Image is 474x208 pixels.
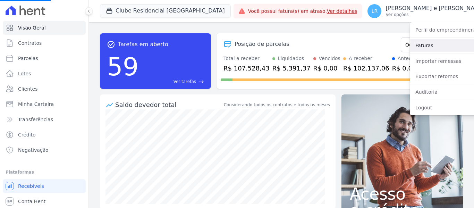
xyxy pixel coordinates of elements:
[313,64,340,73] div: R$ 0,00
[18,40,42,47] span: Contratos
[398,55,425,62] div: Antecipado
[223,64,270,73] div: R$ 107.528,43
[18,55,38,62] span: Parcelas
[392,64,425,73] div: R$ 0,00
[6,168,83,176] div: Plataformas
[327,8,357,14] a: Ver detalhes
[107,49,139,85] div: 59
[223,55,270,62] div: Total a receber
[142,78,204,85] a: Ver tarefas east
[343,64,389,73] div: R$ 102.137,06
[18,24,46,31] span: Visão Geral
[3,128,86,142] a: Crédito
[18,147,49,153] span: Negativação
[372,9,378,14] span: LR
[18,183,44,190] span: Recebíveis
[319,55,340,62] div: Vencidos
[3,143,86,157] a: Negativação
[18,70,31,77] span: Lotes
[248,8,357,15] span: Você possui fatura(s) em atraso.
[224,102,330,108] div: Considerando todos os contratos e todos os meses
[278,55,304,62] div: Liquidados
[18,101,54,108] span: Minha Carteira
[118,40,168,49] span: Tarefas em aberto
[3,36,86,50] a: Contratos
[3,51,86,65] a: Parcelas
[3,113,86,126] a: Transferências
[3,67,86,81] a: Lotes
[115,100,222,109] div: Saldo devedor total
[3,179,86,193] a: Recebíveis
[100,4,231,17] button: Clube Residencial [GEOGRAPHIC_DATA]
[107,40,115,49] span: task_alt
[350,185,455,202] span: Acesso
[173,78,196,85] span: Ver tarefas
[3,82,86,96] a: Clientes
[18,131,36,138] span: Crédito
[3,21,86,35] a: Visão Geral
[349,55,372,62] div: A receber
[272,64,311,73] div: R$ 5.391,37
[18,85,37,92] span: Clientes
[235,40,289,48] div: Posição de parcelas
[18,198,45,205] span: Conta Hent
[3,97,86,111] a: Minha Carteira
[18,116,53,123] span: Transferências
[199,79,204,84] span: east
